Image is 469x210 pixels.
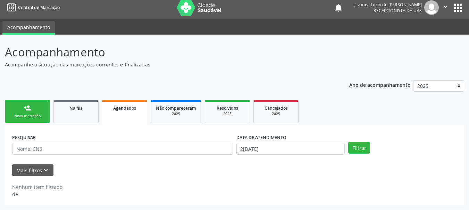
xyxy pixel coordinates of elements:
label: PESQUISAR [12,132,36,143]
input: Nome, CNS [12,143,233,155]
span: Central de Marcação [18,4,60,10]
label: DATA DE ATENDIMENTO [236,132,286,143]
div: 2025 [259,111,293,117]
div: Nenhum item filtrado [12,183,62,191]
span: Agendados [113,105,136,111]
img: img [424,0,439,15]
span: Resolvidos [217,105,238,111]
div: Nova marcação [10,113,45,119]
div: Jilvânea Lúcio de [PERSON_NAME] [354,2,422,8]
i:  [442,3,449,10]
p: Ano de acompanhamento [349,80,411,89]
a: Acompanhamento [2,21,55,35]
button: notifications [334,3,343,12]
div: de [12,191,62,198]
p: Acompanhe a situação das marcações correntes e finalizadas [5,61,326,68]
button: Filtrar [348,142,370,154]
span: Recepcionista da UBS [374,8,422,13]
a: Central de Marcação [5,2,60,13]
span: Cancelados [265,105,288,111]
div: person_add [24,104,31,112]
span: Na fila [69,105,83,111]
i: keyboard_arrow_down [42,166,50,174]
div: 2025 [210,111,245,117]
button:  [439,0,452,15]
button: apps [452,2,464,14]
p: Acompanhamento [5,44,326,61]
span: Não compareceram [156,105,196,111]
input: Selecione um intervalo [236,143,345,155]
button: Mais filtroskeyboard_arrow_down [12,164,53,176]
div: 2025 [156,111,196,117]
